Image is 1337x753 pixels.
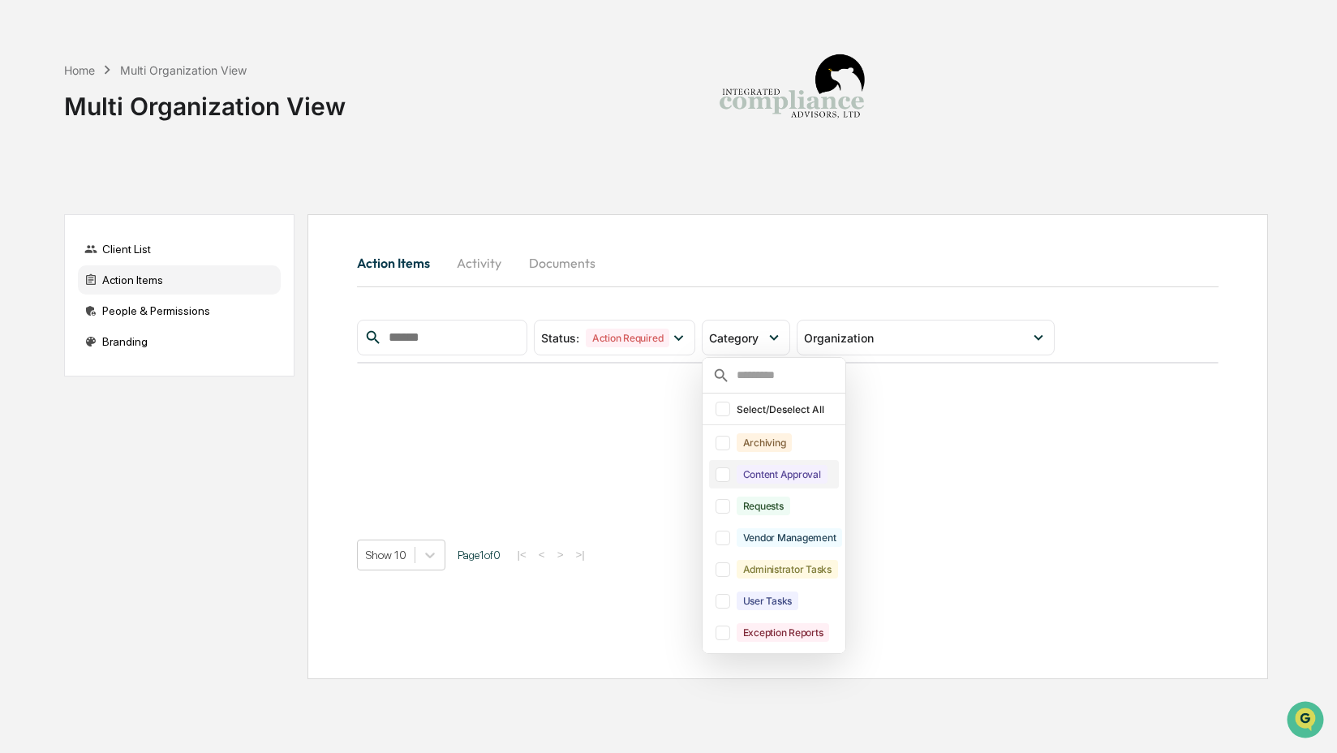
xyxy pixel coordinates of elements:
[78,296,281,325] div: People & Permissions
[541,331,579,345] span: Status :
[458,549,501,562] span: Page 1 of 0
[78,235,281,264] div: Client List
[737,433,793,452] div: Archiving
[118,206,131,219] div: 🗄️
[804,331,874,345] span: Organization
[443,243,516,282] button: Activity
[64,79,346,121] div: Multi Organization View
[10,198,111,227] a: 🖐️Preclearance
[737,497,790,515] div: Requests
[161,275,196,287] span: Pylon
[1285,699,1329,743] iframe: Open customer support
[709,331,759,345] span: Category
[114,274,196,287] a: Powered byPylon
[134,204,201,221] span: Attestations
[55,140,205,153] div: We're available if you need us!
[737,403,836,415] div: Select/Deselect All
[357,243,443,282] button: Action Items
[55,124,266,140] div: Start new chat
[711,13,873,175] img: Integrated Compliance Advisors
[570,548,589,562] button: >|
[78,327,281,356] div: Branding
[737,592,799,610] div: User Tasks
[737,560,838,579] div: Administrator Tasks
[513,548,531,562] button: |<
[32,204,105,221] span: Preclearance
[120,63,247,77] div: Multi Organization View
[111,198,208,227] a: 🗄️Attestations
[32,235,102,252] span: Data Lookup
[16,206,29,219] div: 🖐️
[737,528,843,547] div: Vendor Management
[276,129,295,148] button: Start new chat
[78,265,281,295] div: Action Items
[10,229,109,258] a: 🔎Data Lookup
[737,465,828,484] div: Content Approval
[64,63,95,77] div: Home
[16,34,295,60] p: How can we help?
[552,548,569,562] button: >
[16,237,29,250] div: 🔎
[516,243,608,282] button: Documents
[737,623,830,642] div: Exception Reports
[357,243,1219,282] div: activity tabs
[16,124,45,153] img: 1746055101610-c473b297-6a78-478c-a979-82029cc54cd1
[586,329,669,347] div: Action Required
[534,548,550,562] button: <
